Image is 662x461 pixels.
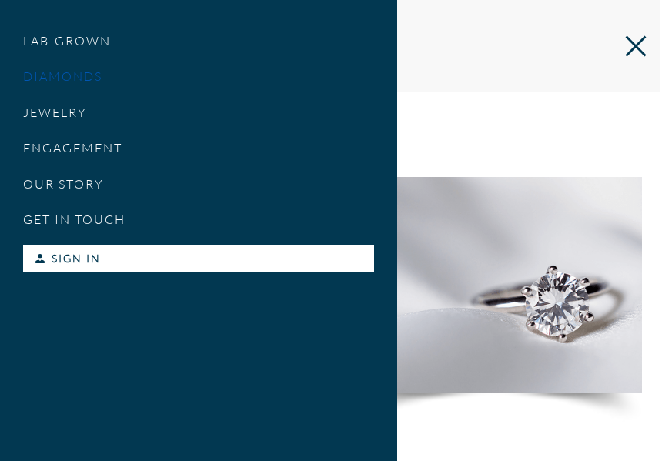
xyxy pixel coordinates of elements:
a: GET IN TOUCH [23,202,374,237]
button: Toggle navigation [612,28,660,64]
a: ENGAGEMENT [23,130,374,165]
a: JEWELRY [23,95,374,130]
a: SIGN IN [23,245,374,272]
img: cvd-slice-1 [340,177,642,393]
a: OUR STORY [23,166,374,202]
a: LAB-GROWN [23,23,374,58]
a: DIAMONDS [23,58,374,94]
